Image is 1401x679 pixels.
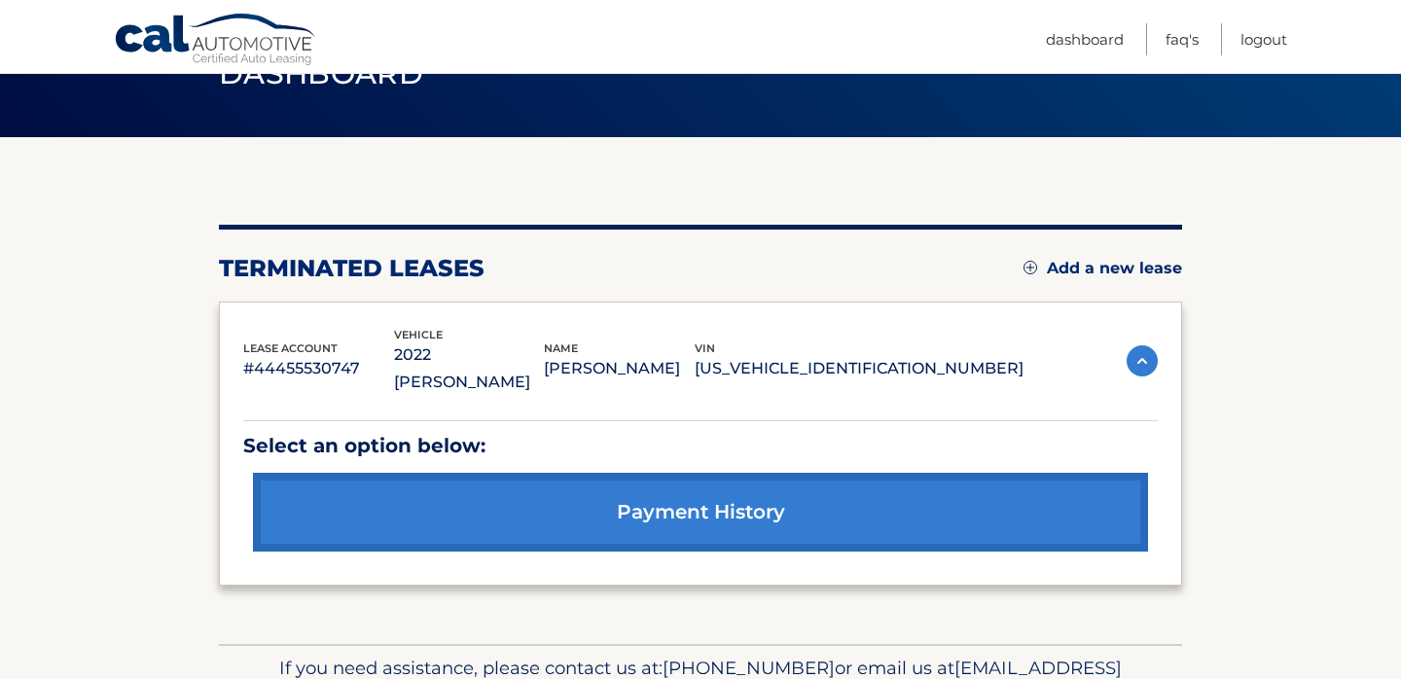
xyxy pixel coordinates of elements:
[394,328,443,341] span: vehicle
[394,341,545,396] p: 2022 [PERSON_NAME]
[1166,23,1199,55] a: FAQ's
[1046,23,1124,55] a: Dashboard
[1024,261,1037,274] img: add.svg
[243,429,1158,463] p: Select an option below:
[1024,259,1182,278] a: Add a new lease
[114,13,318,69] a: Cal Automotive
[253,473,1148,552] a: payment history
[663,657,835,679] span: [PHONE_NUMBER]
[544,341,578,355] span: name
[544,355,695,382] p: [PERSON_NAME]
[695,355,1024,382] p: [US_VEHICLE_IDENTIFICATION_NUMBER]
[1127,345,1158,376] img: accordion-active.svg
[219,254,485,283] h2: terminated leases
[1240,23,1287,55] a: Logout
[695,341,715,355] span: vin
[243,355,394,382] p: #44455530747
[243,341,338,355] span: lease account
